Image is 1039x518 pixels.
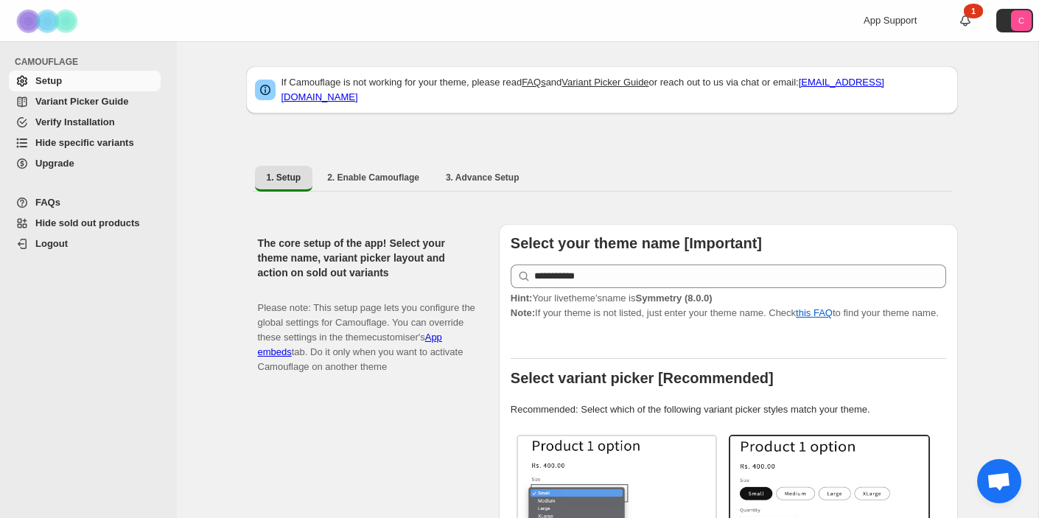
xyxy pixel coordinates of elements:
a: FAQs [9,192,161,213]
span: 1. Setup [267,172,301,183]
a: Logout [9,234,161,254]
a: FAQs [522,77,546,88]
p: If your theme is not listed, just enter your theme name. Check to find your theme name. [511,291,946,321]
span: Avatar with initials C [1011,10,1032,31]
span: Verify Installation [35,116,115,127]
span: FAQs [35,197,60,208]
a: Verify Installation [9,112,161,133]
a: Hide sold out products [9,213,161,234]
span: Hide specific variants [35,137,134,148]
span: Hide sold out products [35,217,140,228]
span: Setup [35,75,62,86]
span: 2. Enable Camouflage [327,172,419,183]
b: Select variant picker [Recommended] [511,370,774,386]
button: Avatar with initials C [996,9,1033,32]
a: this FAQ [796,307,833,318]
a: Upgrade [9,153,161,174]
div: 1 [964,4,983,18]
a: Open chat [977,459,1021,503]
span: Logout [35,238,68,249]
img: Camouflage [12,1,85,41]
strong: Note: [511,307,535,318]
b: Select your theme name [Important] [511,235,762,251]
strong: Symmetry (8.0.0) [635,293,712,304]
span: Upgrade [35,158,74,169]
strong: Hint: [511,293,533,304]
a: Hide specific variants [9,133,161,153]
p: Please note: This setup page lets you configure the global settings for Camouflage. You can overr... [258,286,475,374]
span: Variant Picker Guide [35,96,128,107]
h2: The core setup of the app! Select your theme name, variant picker layout and action on sold out v... [258,236,475,280]
p: If Camouflage is not working for your theme, please read and or reach out to us via chat or email: [281,75,949,105]
span: Your live theme's name is [511,293,713,304]
a: Variant Picker Guide [562,77,648,88]
span: CAMOUFLAGE [15,56,167,68]
a: Variant Picker Guide [9,91,161,112]
span: App Support [864,15,917,26]
text: C [1018,16,1024,25]
a: Setup [9,71,161,91]
a: 1 [958,13,973,28]
p: Recommended: Select which of the following variant picker styles match your theme. [511,402,946,417]
span: 3. Advance Setup [446,172,519,183]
